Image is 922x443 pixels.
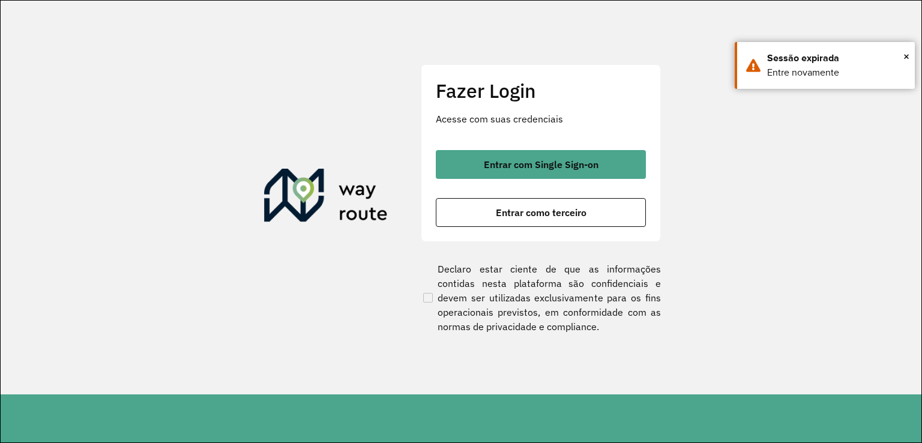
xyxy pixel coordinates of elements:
span: Entrar com Single Sign-on [484,160,598,169]
button: button [436,150,646,179]
span: Entrar como terceiro [496,208,586,217]
span: × [903,47,909,65]
div: Sessão expirada [767,51,906,65]
div: Entre novamente [767,65,906,80]
img: Roteirizador AmbevTech [264,169,388,226]
p: Acesse com suas credenciais [436,112,646,126]
h2: Fazer Login [436,79,646,102]
button: Close [903,47,909,65]
button: button [436,198,646,227]
label: Declaro estar ciente de que as informações contidas nesta plataforma são confidenciais e devem se... [421,262,661,334]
